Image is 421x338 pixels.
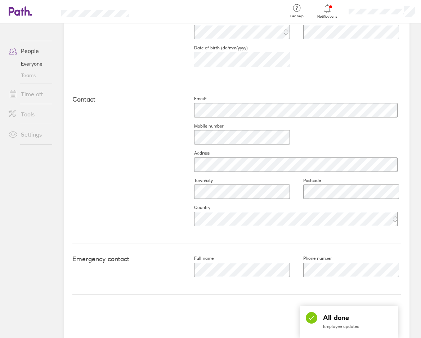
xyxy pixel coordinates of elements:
a: Teams [3,70,61,81]
a: Tools [3,107,61,121]
label: Postcode [292,178,321,183]
a: Notifications [316,4,339,19]
span: Get help [285,14,309,18]
label: Full name [183,255,214,261]
a: Time off [3,87,61,101]
label: Address [183,150,210,156]
a: Settings [3,127,61,142]
h4: Emergency contact [72,255,183,263]
label: Town/city [183,178,213,183]
a: People [3,44,61,58]
h4: Contact [72,96,183,103]
label: Date of birth (dd/mm/yyyy) [183,45,248,51]
span: All done [323,314,349,322]
label: Phone number [292,255,332,261]
a: Everyone [3,58,61,70]
label: Email* [183,96,207,102]
label: Mobile number [183,123,224,129]
span: Notifications [316,14,339,19]
label: Country [183,205,210,210]
p: Employee updated [323,324,392,329]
